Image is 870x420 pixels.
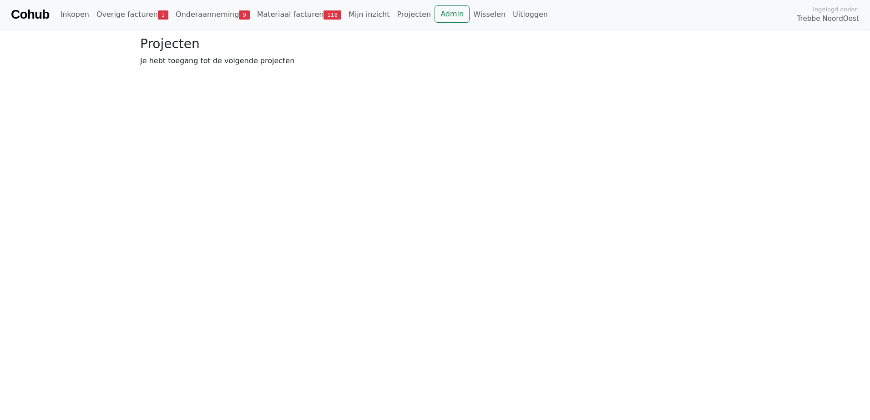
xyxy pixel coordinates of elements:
a: Uitloggen [509,5,551,24]
a: Materiaal facturen118 [253,5,345,24]
h3: Projecten [140,36,730,52]
a: Projecten [393,5,435,24]
span: Ingelogd onder: [813,5,859,14]
p: Je hebt toegang tot de volgende projecten [140,55,730,66]
a: Admin [435,5,470,23]
a: Cohub [11,4,49,25]
a: Overige facturen1 [93,5,172,24]
a: Mijn inzicht [345,5,394,24]
span: 118 [324,10,341,20]
a: Inkopen [56,5,92,24]
span: Trebbe NoordOost [797,14,859,24]
a: Wisselen [470,5,509,24]
span: 9 [239,10,249,20]
a: Onderaanneming9 [172,5,253,24]
span: 1 [158,10,168,20]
